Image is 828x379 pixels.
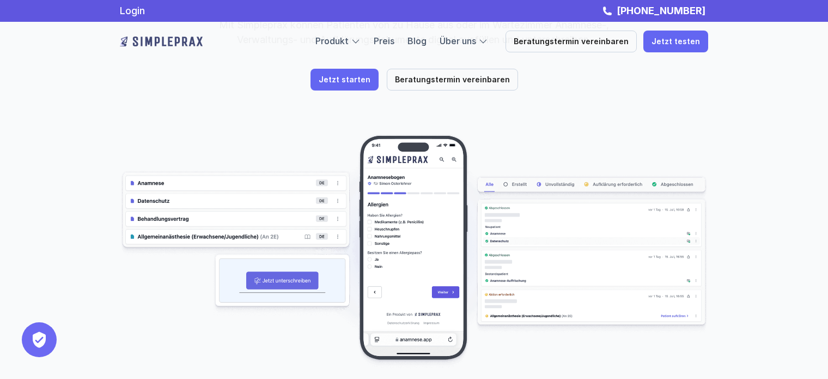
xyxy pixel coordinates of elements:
a: Blog [407,35,427,46]
a: Über uns [440,35,476,46]
a: Beratungstermin vereinbaren [506,31,637,52]
a: Beratungstermin vereinbaren [387,69,518,91]
a: Login [120,5,145,16]
a: [PHONE_NUMBER] [614,5,708,16]
a: Produkt [315,35,349,46]
p: Beratungstermin vereinbaren [514,37,629,46]
strong: [PHONE_NUMBER] [617,5,705,16]
a: Jetzt testen [643,31,708,52]
img: Beispielscreenshots aus der Simpleprax Anwendung [120,134,708,369]
a: Preis [374,35,394,46]
p: Jetzt testen [652,37,700,46]
a: Jetzt starten [310,69,379,91]
p: Beratungstermin vereinbaren [395,75,510,85]
p: Jetzt starten [319,75,370,85]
